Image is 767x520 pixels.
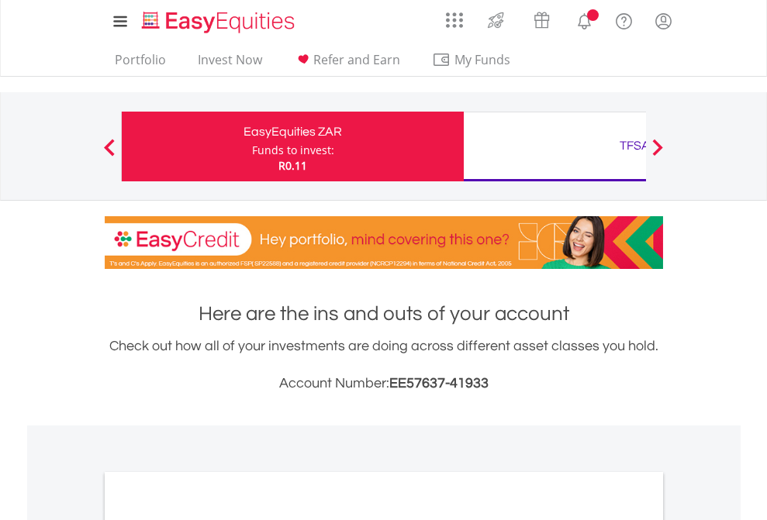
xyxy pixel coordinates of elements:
h3: Account Number: [105,373,663,394]
img: EasyEquities_Logo.png [139,9,301,35]
img: thrive-v2.svg [483,8,509,33]
img: vouchers-v2.svg [529,8,555,33]
button: Next [642,146,673,162]
a: Notifications [565,4,604,35]
div: Check out how all of your investments are doing across different asset classes you hold. [105,336,663,394]
a: Portfolio [109,52,172,76]
div: Funds to invest: [252,143,334,158]
div: EasyEquities ZAR [131,121,454,143]
span: Refer and Earn [313,51,400,68]
a: Vouchers [519,4,565,33]
img: grid-menu-icon.svg [446,12,463,29]
h1: Here are the ins and outs of your account [105,300,663,328]
span: My Funds [432,50,534,70]
a: My Profile [644,4,683,38]
a: FAQ's and Support [604,4,644,35]
span: R0.11 [278,158,307,173]
img: EasyCredit Promotion Banner [105,216,663,269]
a: Home page [136,4,301,35]
button: Previous [94,146,125,162]
a: Refer and Earn [288,52,406,76]
a: Invest Now [192,52,268,76]
a: AppsGrid [436,4,473,29]
span: EE57637-41933 [389,376,489,391]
